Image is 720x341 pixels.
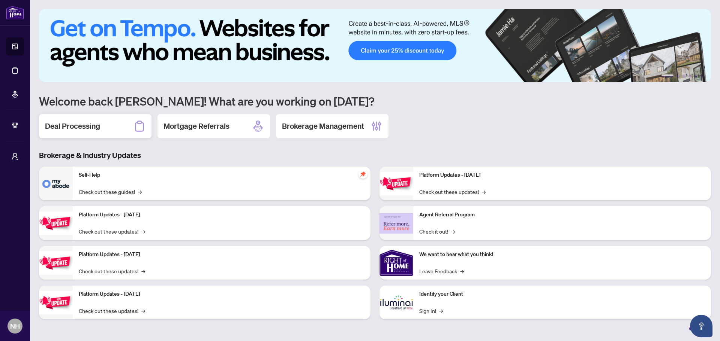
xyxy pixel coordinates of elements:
[138,188,142,196] span: →
[79,227,145,235] a: Check out these updates!→
[79,188,142,196] a: Check out these guides!→
[163,121,229,131] h2: Mortgage Referrals
[688,74,691,77] button: 4
[694,74,697,77] button: 5
[419,171,705,179] p: Platform Updates - [DATE]
[482,188,486,196] span: →
[460,267,464,275] span: →
[39,251,73,275] img: Platform Updates - July 21, 2025
[419,250,705,259] p: We want to hear what you think!
[700,74,703,77] button: 6
[79,307,145,315] a: Check out these updates!→
[451,227,455,235] span: →
[141,227,145,235] span: →
[39,167,73,200] img: Self-Help
[79,171,364,179] p: Self-Help
[419,307,443,315] a: Sign In!→
[419,188,486,196] a: Check out these updates!→
[79,290,364,298] p: Platform Updates - [DATE]
[79,267,145,275] a: Check out these updates!→
[379,213,413,234] img: Agent Referral Program
[676,74,679,77] button: 2
[39,9,711,82] img: Slide 0
[39,291,73,314] img: Platform Updates - July 8, 2025
[45,121,100,131] h2: Deal Processing
[379,286,413,319] img: Identify your Client
[419,290,705,298] p: Identify your Client
[282,121,364,131] h2: Brokerage Management
[379,246,413,280] img: We want to hear what you think!
[11,153,19,160] span: user-switch
[419,211,705,219] p: Agent Referral Program
[39,94,711,108] h1: Welcome back [PERSON_NAME]! What are you working on [DATE]?
[39,211,73,235] img: Platform Updates - September 16, 2025
[661,74,673,77] button: 1
[79,250,364,259] p: Platform Updates - [DATE]
[358,170,367,179] span: pushpin
[439,307,443,315] span: →
[141,307,145,315] span: →
[6,6,24,19] img: logo
[690,315,712,337] button: Open asap
[682,74,685,77] button: 3
[379,172,413,195] img: Platform Updates - June 23, 2025
[10,321,20,331] span: NH
[141,267,145,275] span: →
[79,211,364,219] p: Platform Updates - [DATE]
[39,150,711,161] h3: Brokerage & Industry Updates
[419,267,464,275] a: Leave Feedback→
[419,227,455,235] a: Check it out!→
